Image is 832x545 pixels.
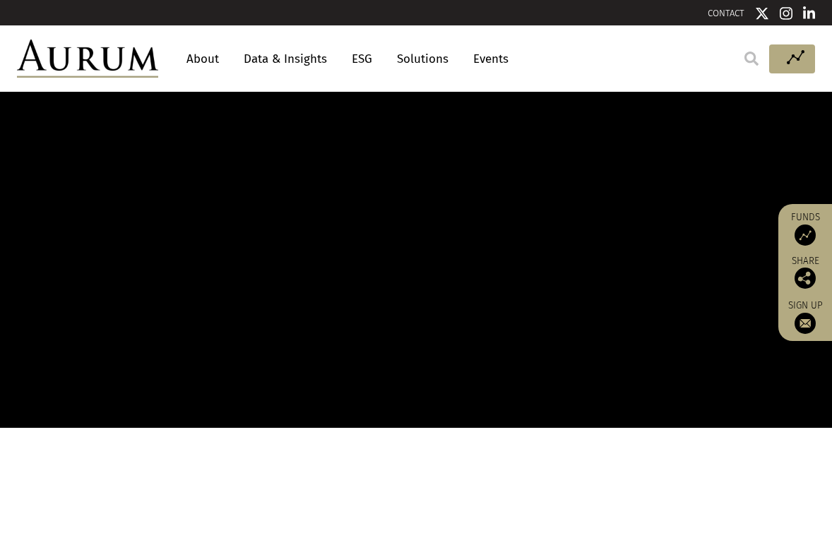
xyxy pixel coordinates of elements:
[803,6,816,20] img: Linkedin icon
[345,46,379,72] a: ESG
[466,46,509,72] a: Events
[780,6,792,20] img: Instagram icon
[785,211,825,246] a: Funds
[179,46,226,72] a: About
[795,224,816,246] img: Access Funds
[755,6,769,20] img: Twitter icon
[795,268,816,289] img: Share this post
[237,46,334,72] a: Data & Insights
[17,40,158,78] img: Aurum
[785,256,825,289] div: Share
[785,299,825,334] a: Sign up
[744,52,759,66] img: search.svg
[708,8,744,18] a: CONTACT
[795,313,816,334] img: Sign up to our newsletter
[390,46,456,72] a: Solutions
